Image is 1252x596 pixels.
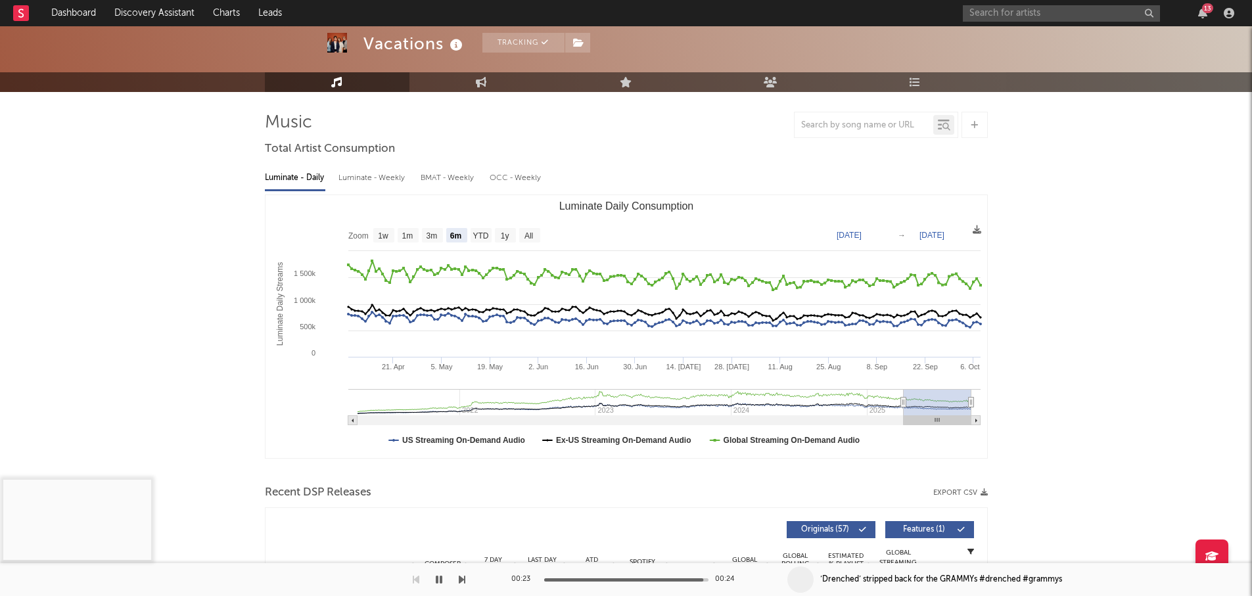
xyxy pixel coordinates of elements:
button: Originals(57) [787,521,875,538]
span: Last Day Spotify Plays [525,556,560,580]
text: 25. Aug [816,363,841,371]
text: 5. May [430,363,453,371]
div: ‘Drenched’ stripped back for the GRAMMYs #drenched #grammys [820,574,1062,585]
text: US Streaming On-Demand Audio [402,436,525,445]
span: ATD Spotify Plays [574,556,609,580]
text: 1w [378,231,388,241]
text: 14. [DATE] [666,363,701,371]
text: 1m [402,231,413,241]
span: Spotify Popularity [623,557,662,577]
div: 00:23 [511,572,538,587]
text: 1 000k [293,296,315,304]
text: → [898,231,906,240]
button: Features(1) [885,521,974,538]
button: 13 [1198,8,1207,18]
span: Estimated % Playlist Streams Last Day [828,552,864,584]
text: All [524,231,532,241]
text: 0 [311,349,315,357]
input: Search by song name or URL [795,120,933,131]
span: Composer Names [424,560,461,576]
div: Global Streaming Trend (Last 60D) [879,548,918,587]
span: Global Rolling 7D Audio Streams [777,552,814,584]
text: 28. [DATE] [714,363,749,371]
div: Luminate - Weekly [338,167,407,189]
text: 6m [450,231,461,241]
div: OCC - Weekly [490,167,542,189]
div: BMAT - Weekly [421,167,476,189]
div: 13 [1202,3,1213,13]
iframe: ‘Drenched’ stripped back for the GRAMMYs #drenched #grammys [3,480,151,560]
input: Search for artists [963,5,1160,22]
text: Luminate Daily Streams [275,262,284,346]
span: 7 Day Spotify Plays [476,556,511,580]
text: Luminate Daily Consumption [559,200,693,212]
text: 3m [426,231,437,241]
span: Global ATD Audio Streams [727,556,763,580]
text: 6. Oct [960,363,979,371]
text: 8. Sep [866,363,887,371]
text: Global Streaming On-Demand Audio [723,436,860,445]
text: 21. Apr [381,363,404,371]
text: 2. Jun [528,363,548,371]
text: Ex-US Streaming On-Demand Audio [555,436,691,445]
text: [DATE] [837,231,862,240]
svg: Luminate Daily Consumption [266,195,987,458]
div: 00:24 [715,572,741,587]
div: Vacations [363,33,466,55]
button: Export CSV [933,489,988,497]
div: Name [305,562,363,572]
span: Total Artist Consumption [265,141,395,157]
text: [DATE] [919,231,944,240]
text: 19. May [476,363,503,371]
span: Recent DSP Releases [265,485,371,501]
text: 16. Jun [574,363,598,371]
text: 1 500k [293,269,315,277]
span: Features ( 1 ) [894,526,954,534]
text: 1y [500,231,509,241]
text: 22. Sep [912,363,937,371]
div: Luminate - Daily [265,167,325,189]
text: 500k [300,323,315,331]
text: YTD [473,231,488,241]
span: Originals ( 57 ) [795,526,856,534]
text: 11. Aug [768,363,792,371]
text: 30. Jun [623,363,647,371]
button: Tracking [482,33,565,53]
text: Zoom [348,231,369,241]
